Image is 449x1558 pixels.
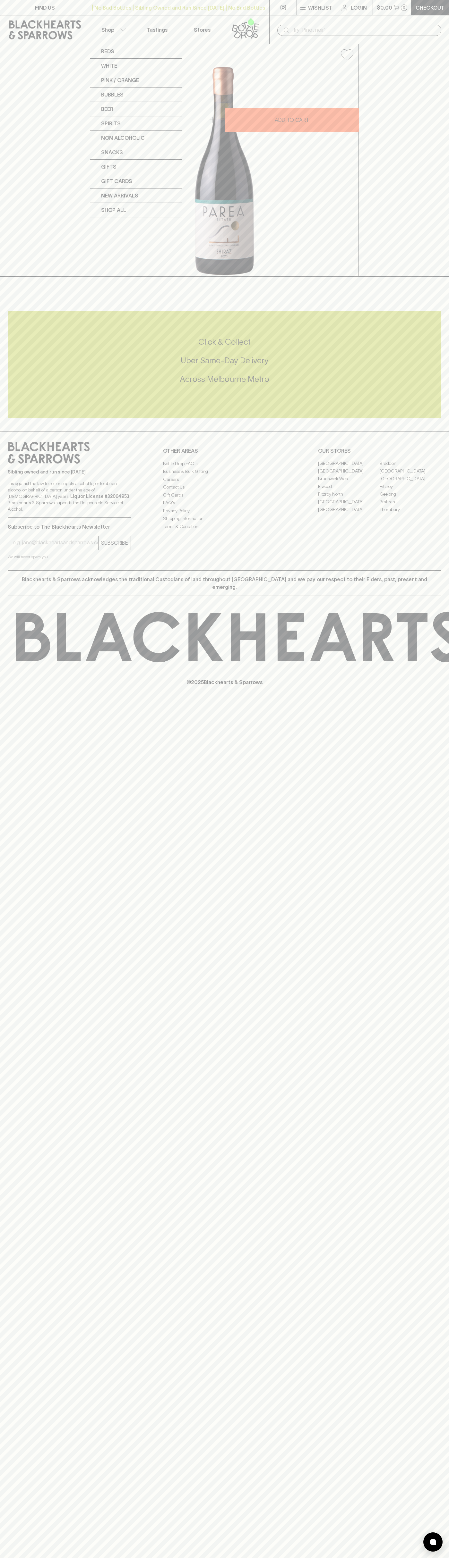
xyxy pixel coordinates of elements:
[101,192,138,199] p: New Arrivals
[101,47,114,55] p: Reds
[90,160,182,174] a: Gifts
[90,145,182,160] a: Snacks
[90,174,182,188] a: Gift Cards
[90,73,182,88] a: Pink / Orange
[101,105,113,113] p: Beer
[101,177,132,185] p: Gift Cards
[430,1539,436,1545] img: bubble-icon
[90,102,182,116] a: Beer
[101,76,139,84] p: Pink / Orange
[90,59,182,73] a: White
[101,148,123,156] p: Snacks
[101,91,124,98] p: Bubbles
[90,116,182,131] a: Spirits
[90,44,182,59] a: Reds
[90,188,182,203] a: New Arrivals
[101,206,126,214] p: SHOP ALL
[90,88,182,102] a: Bubbles
[101,163,117,171] p: Gifts
[90,131,182,145] a: Non Alcoholic
[101,120,121,127] p: Spirits
[101,62,117,70] p: White
[101,134,145,142] p: Non Alcoholic
[90,203,182,217] a: SHOP ALL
